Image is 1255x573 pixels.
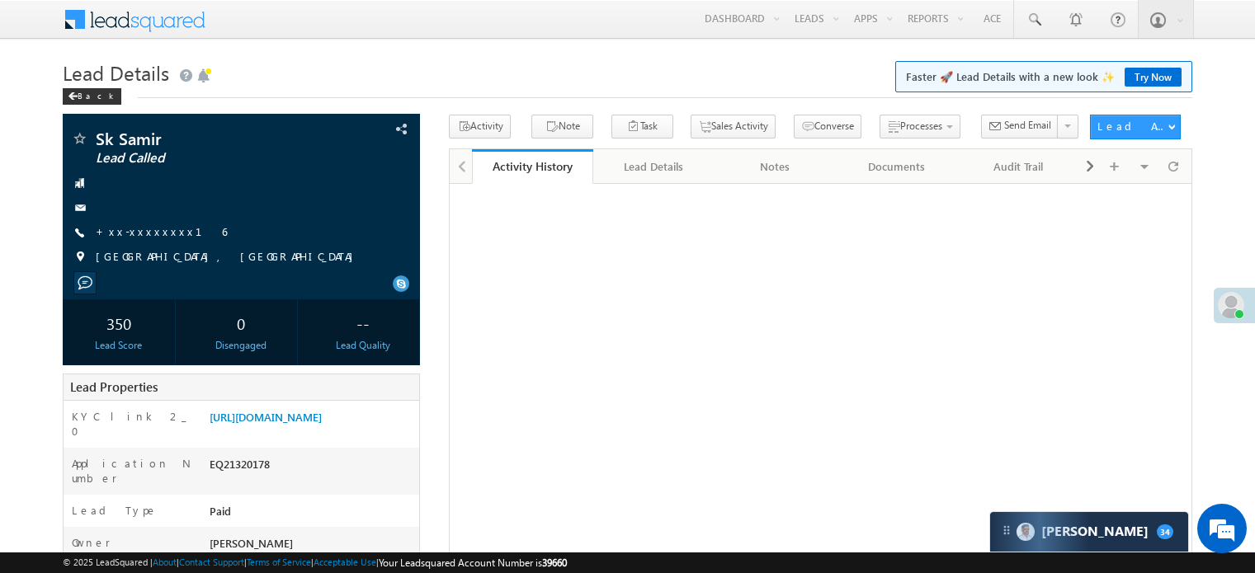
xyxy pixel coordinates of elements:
a: Activity History [472,149,593,184]
div: carter-dragCarter[PERSON_NAME]34 [989,511,1189,552]
div: Paid [205,503,419,526]
span: 34 [1157,524,1173,539]
div: 0 [189,308,293,338]
span: 39660 [542,557,567,569]
a: Lead Details [593,149,715,184]
div: Audit Trail [972,157,1065,176]
div: -- [311,308,415,338]
div: Notes [729,157,822,176]
a: [URL][DOMAIN_NAME] [210,410,322,424]
label: KYC link 2_0 [72,409,192,439]
span: Your Leadsquared Account Number is [379,557,567,569]
div: Lead Actions [1097,119,1168,134]
a: Notes [715,149,837,184]
div: Disengaged [189,338,293,353]
span: Faster 🚀 Lead Details with a new look ✨ [906,68,1182,85]
label: Lead Type [72,503,158,518]
span: Processes [900,120,942,132]
button: Activity [449,115,511,139]
a: +xx-xxxxxxxx16 [96,224,227,238]
div: Activity History [484,158,581,174]
a: Documents [837,149,958,184]
span: © 2025 LeadSquared | | | | | [63,555,567,571]
div: Lead Details [606,157,700,176]
button: Processes [880,115,960,139]
span: [PERSON_NAME] [210,536,293,550]
button: Note [531,115,593,139]
span: Lead Details [63,59,169,86]
div: EQ21320178 [205,456,419,479]
div: 350 [67,308,171,338]
a: Try Now [1125,68,1182,87]
button: Task [611,115,673,139]
button: Send Email [981,115,1059,139]
div: Lead Quality [311,338,415,353]
span: Send Email [1004,118,1051,133]
div: Documents [850,157,943,176]
a: Back [63,87,130,101]
span: Sk Samir [96,130,317,147]
a: Acceptable Use [314,557,376,567]
button: Converse [794,115,861,139]
a: About [153,557,177,567]
div: Lead Score [67,338,171,353]
a: Audit Trail [959,149,1080,184]
button: Sales Activity [691,115,776,139]
span: Lead Properties [70,378,158,395]
a: Terms of Service [247,557,311,567]
label: Application Number [72,456,192,486]
label: Owner [72,535,111,550]
div: Back [63,88,121,105]
a: Contact Support [179,557,244,567]
span: [GEOGRAPHIC_DATA], [GEOGRAPHIC_DATA] [96,249,361,265]
button: Lead Actions [1090,115,1181,139]
span: Lead Called [96,150,317,167]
